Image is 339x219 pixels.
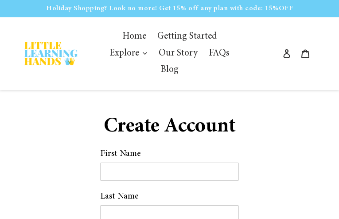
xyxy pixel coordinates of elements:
[209,49,230,59] span: FAQs
[100,147,239,160] label: First Name
[109,49,139,59] span: Explore
[204,45,234,62] a: FAQs
[153,28,222,45] a: Getting Started
[1,1,338,16] p: Holiday Shopping? Look no more! Get 15% off any plan with code: 15%OFF
[100,115,239,139] h1: Create Account
[105,45,152,62] button: Explore
[122,32,146,42] span: Home
[100,190,239,203] label: Last Name
[154,45,202,62] a: Our Story
[118,28,151,45] a: Home
[157,32,217,42] span: Getting Started
[156,62,183,79] a: Blog
[159,49,198,59] span: Our Story
[160,65,179,75] span: Blog
[24,42,78,65] img: Little Learning Hands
